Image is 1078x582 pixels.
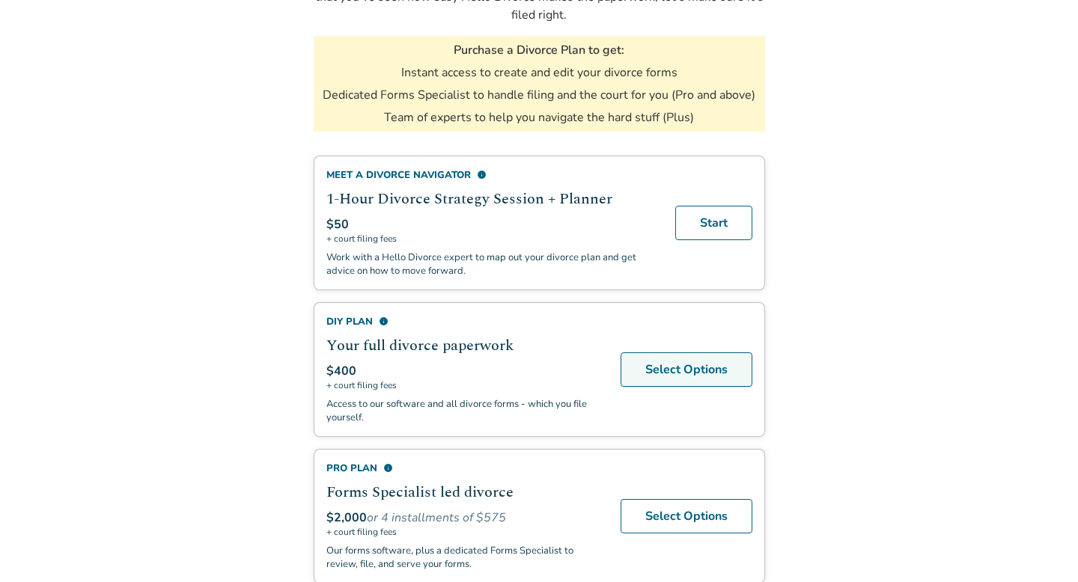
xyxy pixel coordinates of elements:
h2: Forms Specialist led divorce [326,481,603,503]
li: Team of experts to help you navigate the hard stuff (Plus) [384,109,694,126]
p: Our forms software, plus a dedicated Forms Specialist to review, file, and serve your forms. [326,544,603,571]
div: Meet a divorce navigator [326,168,657,182]
span: info [383,463,393,473]
a: Start [675,206,752,240]
span: + court filing fees [326,526,603,538]
h2: 1-Hour Divorce Strategy Session + Planner [326,188,657,210]
iframe: Chat Widget [1003,510,1078,582]
h3: Purchase a Divorce Plan to get: [454,42,624,58]
span: $400 [326,363,356,379]
div: Pro Plan [326,462,603,475]
span: info [379,316,389,326]
div: or 4 installments of $575 [326,509,603,526]
p: Work with a Hello Divorce expert to map out your divorce plan and get advice on how to move forward. [326,251,657,278]
li: Instant access to create and edit your divorce forms [401,64,677,81]
p: Access to our software and all divorce forms - which you file yourself. [326,397,603,424]
span: $2,000 [326,509,367,526]
a: Select Options [621,352,752,387]
span: + court filing fees [326,379,603,391]
span: info [477,170,487,180]
a: Select Options [621,499,752,533]
h2: Your full divorce paperwork [326,334,603,357]
span: $50 [326,216,349,233]
li: Dedicated Forms Specialist to handle filing and the court for you (Pro and above) [323,87,755,103]
div: DIY Plan [326,315,603,328]
span: + court filing fees [326,233,657,245]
